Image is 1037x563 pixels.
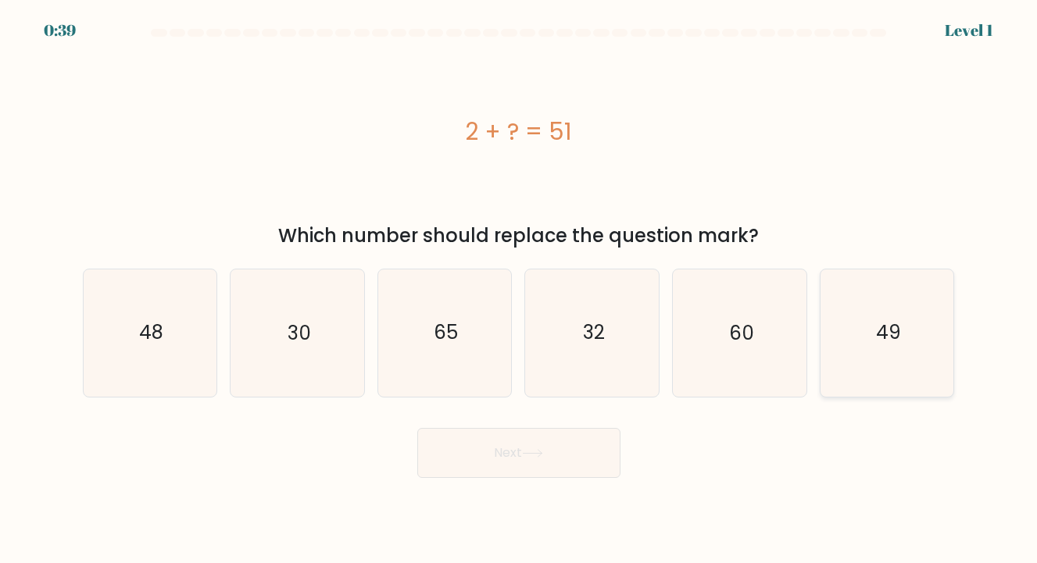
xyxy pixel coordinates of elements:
text: 48 [139,320,163,346]
div: 2 + ? = 51 [83,114,955,149]
div: Level 1 [945,19,993,42]
text: 65 [434,320,458,346]
button: Next [417,428,620,478]
text: 32 [582,320,604,346]
text: 30 [288,320,310,346]
div: 0:39 [44,19,76,42]
div: Which number should replace the question mark? [92,222,946,250]
text: 49 [876,320,901,346]
text: 60 [729,320,753,346]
